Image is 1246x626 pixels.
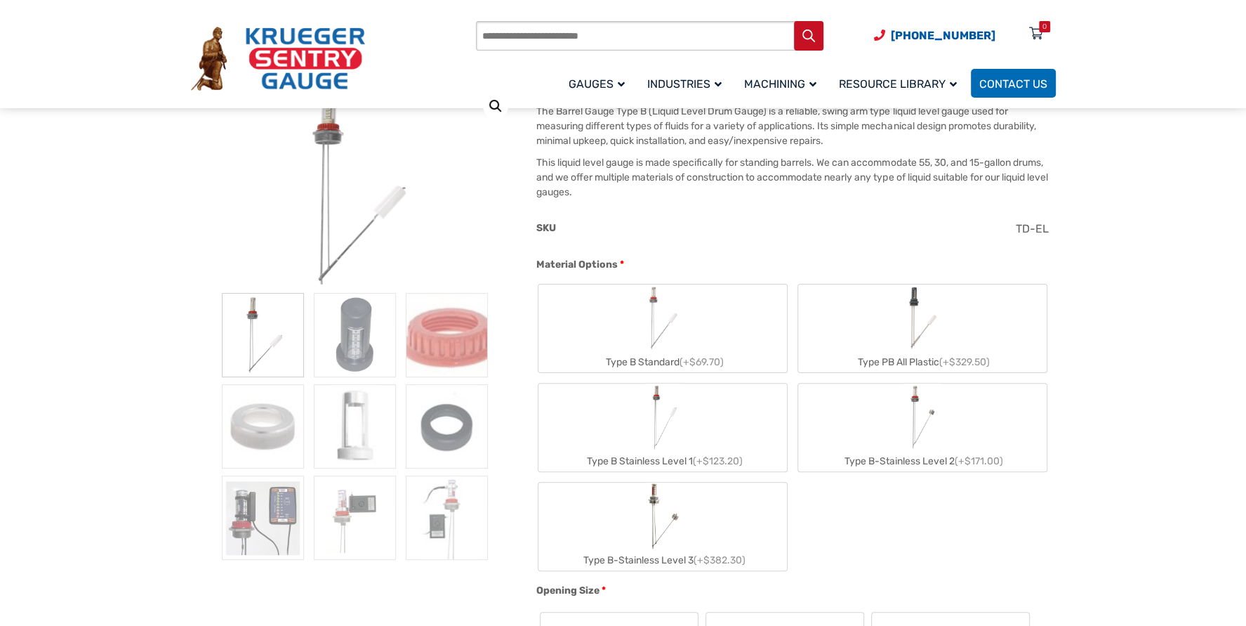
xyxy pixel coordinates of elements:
[694,554,745,566] span: (+$382.30)
[830,67,971,100] a: Resource Library
[191,27,365,91] img: Krueger Sentry Gauge
[939,356,990,368] span: (+$329.50)
[536,104,1055,148] p: The Barrel Gauge Type B (Liquid Level Drum Gauge) is a reliable, swing arm type liquid level gaug...
[222,476,304,560] img: LED At A Glance Remote Monitor
[839,77,957,91] span: Resource Library
[483,93,508,119] a: View full-screen image gallery
[538,550,787,570] div: Type B-Stainless Level 3
[647,77,722,91] span: Industries
[406,384,488,469] img: Barrel Gauge - Image 6
[744,77,816,91] span: Machining
[679,356,723,368] span: (+$69.70)
[538,451,787,471] div: Type B Stainless Level 1
[620,257,624,272] abbr: required
[538,285,787,372] label: Type B Standard
[314,476,396,560] img: Barrel Gauge - Image 8
[538,483,787,570] label: Type B-Stainless Level 3
[538,384,787,471] label: Type B Stainless Level 1
[602,583,606,598] abbr: required
[536,222,556,234] span: SKU
[955,455,1003,467] span: (+$171.00)
[314,384,396,469] img: Barrel Gauge - Image 5
[639,67,736,100] a: Industries
[406,476,488,560] img: Barrel Gauge - Image 9
[1016,222,1049,235] span: TD-EL
[536,259,618,270] span: Material Options
[891,29,995,42] span: [PHONE_NUMBER]
[560,67,639,100] a: Gauges
[536,585,599,596] span: Opening Size
[798,285,1047,372] label: Type PB All Plastic
[406,293,488,377] img: Barrel Gauge - Image 3
[538,352,787,372] div: Type B Standard
[736,67,830,100] a: Machining
[874,27,995,44] a: Phone Number (920) 434-8860
[971,69,1056,98] a: Contact Us
[222,384,304,469] img: Barrel Gauge - Image 4
[692,455,742,467] span: (+$123.20)
[798,352,1047,372] div: Type PB All Plastic
[979,77,1047,91] span: Contact Us
[1042,21,1047,32] div: 0
[798,384,1047,471] label: Type B-Stainless Level 2
[798,451,1047,471] div: Type B-Stainless Level 2
[314,293,396,377] img: PVG
[536,155,1055,200] p: This liquid level gauge is made specifically for standing barrels. We can accommodate 55, 30, and...
[222,293,304,377] img: Barrel Gauge
[569,77,625,91] span: Gauges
